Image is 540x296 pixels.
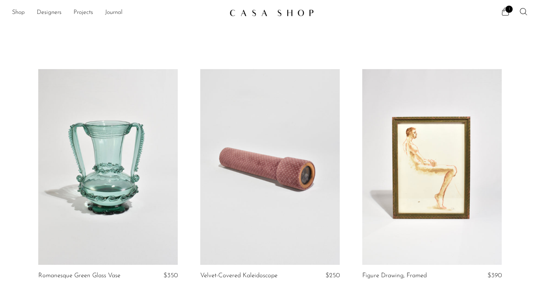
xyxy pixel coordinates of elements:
[12,6,223,19] nav: Desktop navigation
[12,6,223,19] ul: NEW HEADER MENU
[200,272,277,279] a: Velvet-Covered Kaleidoscope
[505,6,513,13] span: 1
[362,272,427,279] a: Figure Drawing, Framed
[325,272,340,279] span: $250
[487,272,502,279] span: $390
[37,8,61,18] a: Designers
[105,8,123,18] a: Journal
[73,8,93,18] a: Projects
[163,272,178,279] span: $350
[12,8,25,18] a: Shop
[38,272,120,279] a: Romanesque Green Glass Vase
